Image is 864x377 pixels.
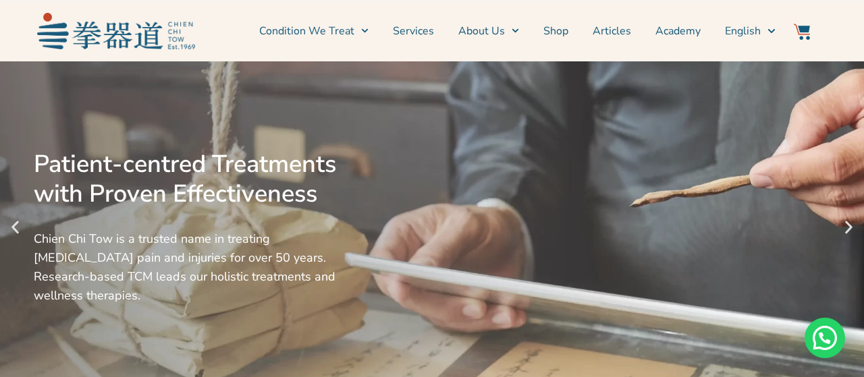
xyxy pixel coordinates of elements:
[725,23,761,39] span: English
[34,229,360,305] div: Chien Chi Tow is a trusted name in treating [MEDICAL_DATA] pain and injuries for over 50 years. R...
[34,150,360,209] div: Patient-centred Treatments with Proven Effectiveness
[259,14,369,48] a: Condition We Treat
[393,14,434,48] a: Services
[593,14,631,48] a: Articles
[202,14,776,48] nav: Menu
[7,219,24,236] div: Previous slide
[840,219,857,236] div: Next slide
[725,14,775,48] a: English
[543,14,568,48] a: Shop
[794,24,810,40] img: Website Icon-03
[655,14,701,48] a: Academy
[458,14,519,48] a: About Us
